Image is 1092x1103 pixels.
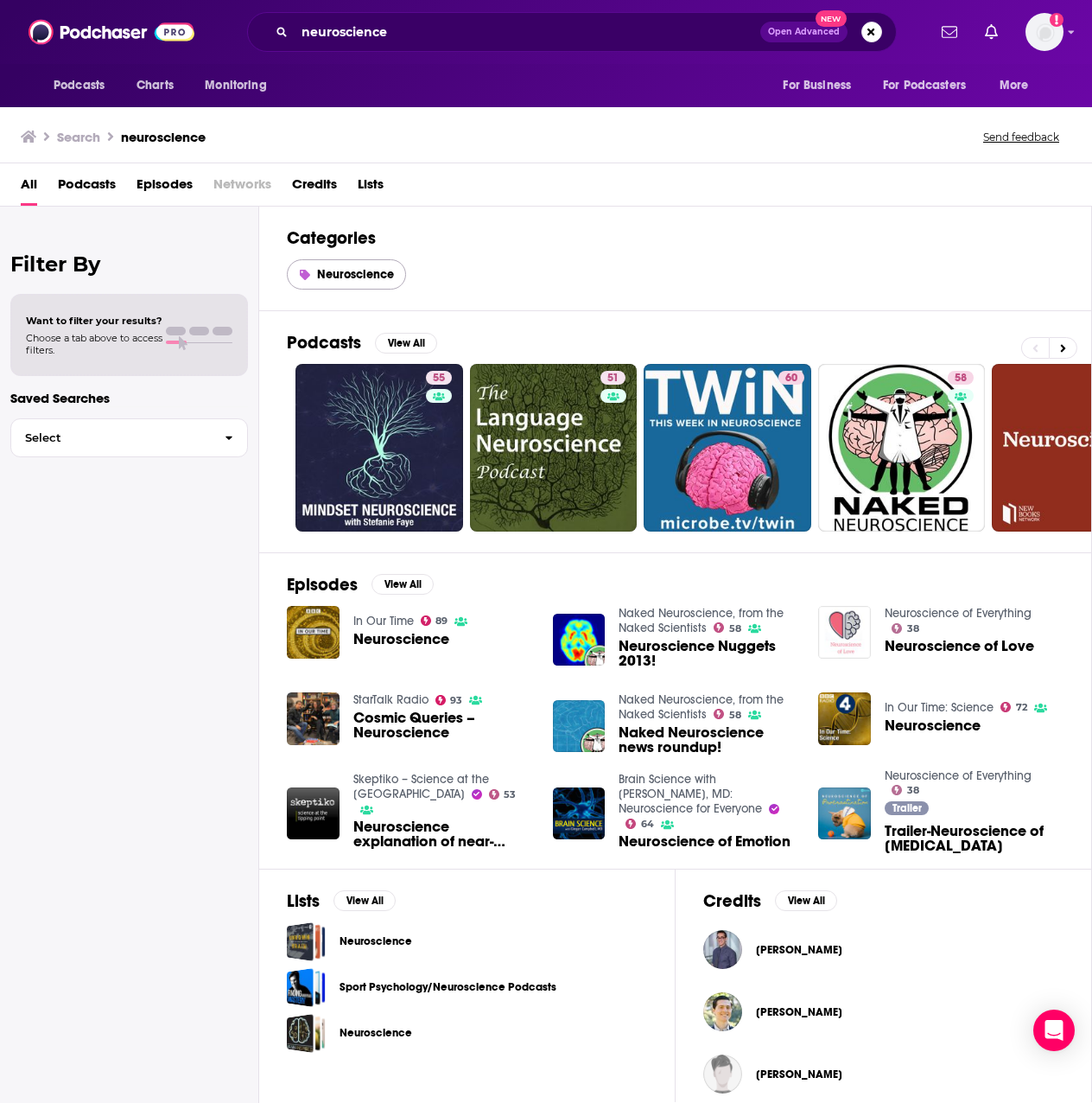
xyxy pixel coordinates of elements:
[987,69,1051,102] button: open menu
[619,834,790,849] span: Neuroscience of Emotion
[885,700,994,715] a: In Our Time: Science
[553,700,606,753] img: Naked Neuroscience news roundup!
[1025,13,1063,51] button: Show profile menu
[333,890,396,911] button: View All
[818,606,871,659] a: Neuroscience of Love
[885,639,1034,654] a: Neuroscience of Love
[371,574,434,595] button: View All
[353,711,532,740] span: Cosmic Queries – Neuroscience
[287,574,358,596] h2: Episodes
[205,73,266,98] span: Monitoring
[885,824,1063,853] a: Trailer-Neuroscience of Procrastination
[1000,702,1027,712] a: 72
[26,315,162,327] span: Want to filter your results?
[641,820,654,828] span: 64
[714,709,741,719] a: 58
[818,787,871,840] img: Trailer-Neuroscience of Procrastination
[450,697,462,705] span: 93
[287,227,1063,249] h2: Categories
[885,768,1032,783] a: Neuroscience of Everything
[287,968,326,1007] span: Sport Psychology/Neuroscience Podcasts
[756,1005,842,1019] a: Dr. Benjamin Rapoport
[504,791,516,799] span: 53
[247,12,897,52] div: Search podcasts, credits, & more...
[353,632,449,647] a: Neuroscience
[10,418,248,457] button: Select
[714,622,741,633] a: 58
[358,170,384,206] a: Lists
[433,370,445,387] span: 55
[885,824,1063,853] span: Trailer-Neuroscience of [MEDICAL_DATA]
[619,639,797,668] a: Neuroscience Nuggets 2013!
[54,73,105,98] span: Podcasts
[340,932,412,951] a: Neuroscience
[213,170,271,206] span: Networks
[644,364,811,532] a: 60
[435,695,463,705] a: 93
[10,252,248,277] h2: Filter By
[935,17,964,47] a: Show notifications dropdown
[10,390,248,406] p: Saved Searches
[287,332,437,354] a: PodcastsView All
[340,978,556,997] a: Sport Psychology/Neuroscience Podcasts
[57,129,100,145] h3: Search
[317,267,394,282] span: Neuroscience
[353,772,489,801] a: Skeptiko – Science at the Tipping Point
[193,69,289,102] button: open menu
[771,69,873,102] button: open menu
[287,922,326,961] a: Neuroscience
[760,22,848,42] button: Open AdvancedNew
[619,692,784,722] a: Naked Neuroscience, from the Naked Scientists
[885,718,981,733] a: Neuroscience
[287,890,320,912] h2: Lists
[756,943,842,957] a: Ryan Glatt
[353,614,414,628] a: In Our Time
[703,985,1063,1040] button: Dr. Benjamin RapoportDr. Benjamin Rapoport
[136,170,193,206] a: Episodes
[58,170,116,206] a: Podcasts
[872,69,991,102] button: open menu
[136,73,174,98] span: Charts
[1033,1010,1075,1051] div: Open Intercom Messenger
[21,170,37,206] a: All
[703,930,742,969] a: Ryan Glatt
[287,1014,326,1053] a: Neuroscience
[11,432,211,443] span: Select
[756,1068,842,1081] a: Jean-Rémi King
[353,692,429,707] a: StarTalk Radio
[978,130,1064,144] button: Send feedback
[292,170,337,206] a: Credits
[489,789,517,800] a: 53
[340,1023,412,1042] a: Neuroscience
[783,73,851,98] span: For Business
[1025,13,1063,51] img: User Profile
[703,890,837,912] a: CreditsView All
[287,787,340,840] img: Neuroscience explanation of near-death experiences defies neuroscience |281|
[703,890,761,912] h2: Credits
[421,615,448,626] a: 89
[1025,13,1063,51] span: Logged in as PUPPublicity
[353,819,532,849] span: Neuroscience explanation of near-death experiences defies neuroscience |281|
[703,922,1063,978] button: Ryan GlattRyan Glatt
[125,69,184,102] a: Charts
[703,1055,742,1093] img: Jean-Rémi King
[885,606,1032,621] a: Neuroscience of Everything
[287,606,340,659] a: Neuroscience
[553,614,606,666] img: Neuroscience Nuggets 2013!
[625,819,654,829] a: 64
[619,725,797,755] a: Naked Neuroscience news roundup!
[818,364,986,532] a: 58
[29,16,194,48] a: Podchaser - Follow, Share and Rate Podcasts
[470,364,638,532] a: 51
[287,890,396,912] a: ListsView All
[775,890,837,911] button: View All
